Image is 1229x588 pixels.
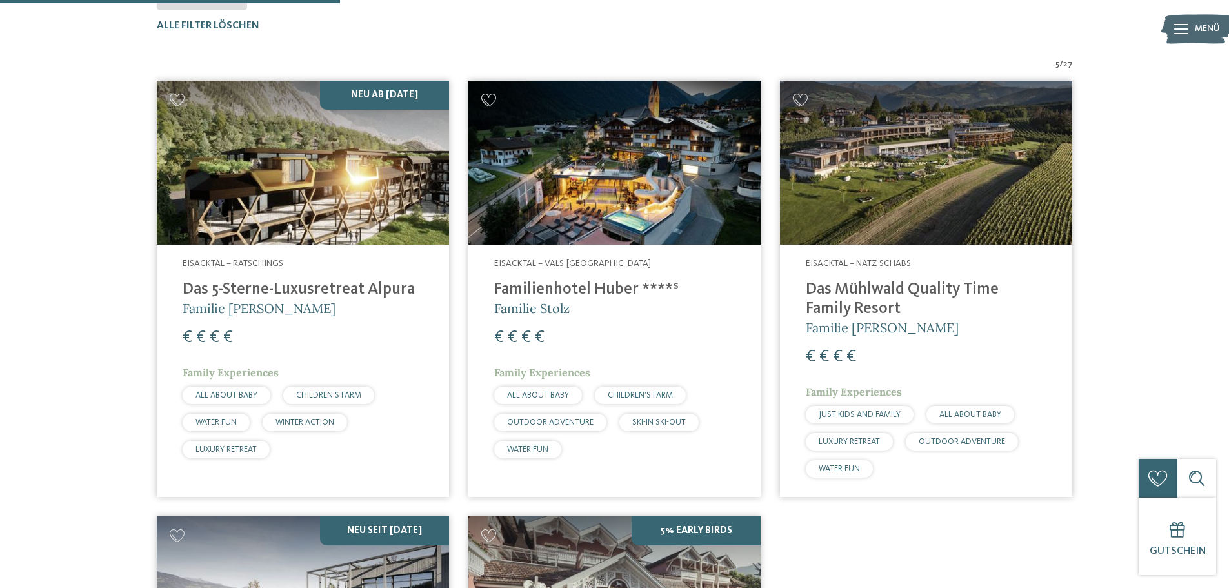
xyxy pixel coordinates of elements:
[195,418,237,427] span: WATER FUN
[806,385,902,398] span: Family Experiences
[494,259,651,268] span: Eisacktal – Vals-[GEOGRAPHIC_DATA]
[521,329,531,346] span: €
[806,280,1046,319] h4: Das Mühlwald Quality Time Family Resort
[468,81,761,245] img: Familienhotels gesucht? Hier findet ihr die besten!
[183,259,283,268] span: Eisacktal – Ratschings
[210,329,219,346] span: €
[195,445,257,454] span: LUXURY RETREAT
[494,329,504,346] span: €
[183,329,192,346] span: €
[819,411,901,419] span: JUST KIDS AND FAMILY
[1150,546,1206,556] span: Gutschein
[939,411,1001,419] span: ALL ABOUT BABY
[195,391,257,400] span: ALL ABOUT BABY
[468,81,761,497] a: Familienhotels gesucht? Hier findet ihr die besten! Eisacktal – Vals-[GEOGRAPHIC_DATA] Familienho...
[806,349,815,365] span: €
[1055,58,1059,71] span: 5
[833,349,843,365] span: €
[632,418,686,427] span: SKI-IN SKI-OUT
[819,349,829,365] span: €
[494,280,735,299] h4: Familienhotel Huber ****ˢ
[157,21,259,31] span: Alle Filter löschen
[183,366,279,379] span: Family Experiences
[819,438,880,446] span: LUXURY RETREAT
[535,329,545,346] span: €
[507,418,594,427] span: OUTDOOR ADVENTURE
[507,391,569,400] span: ALL ABOUT BABY
[494,300,570,316] span: Familie Stolz
[1059,58,1063,71] span: /
[183,300,335,316] span: Familie [PERSON_NAME]
[183,280,423,299] h4: Das 5-Sterne-Luxusretreat Alpura
[494,366,590,379] span: Family Experiences
[846,349,856,365] span: €
[919,438,1005,446] span: OUTDOOR ADVENTURE
[507,445,548,454] span: WATER FUN
[780,81,1072,497] a: Familienhotels gesucht? Hier findet ihr die besten! Eisacktal – Natz-Schabs Das Mühlwald Quality ...
[196,329,206,346] span: €
[275,418,334,427] span: WINTER ACTION
[1139,498,1216,575] a: Gutschein
[819,465,860,473] span: WATER FUN
[1063,58,1073,71] span: 27
[157,81,449,245] img: Familienhotels gesucht? Hier findet ihr die besten!
[508,329,517,346] span: €
[806,259,911,268] span: Eisacktal – Natz-Schabs
[780,81,1072,245] img: Familienhotels gesucht? Hier findet ihr die besten!
[296,391,361,400] span: CHILDREN’S FARM
[223,329,233,346] span: €
[157,81,449,497] a: Familienhotels gesucht? Hier findet ihr die besten! Neu ab [DATE] Eisacktal – Ratschings Das 5-St...
[608,391,673,400] span: CHILDREN’S FARM
[806,319,959,336] span: Familie [PERSON_NAME]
